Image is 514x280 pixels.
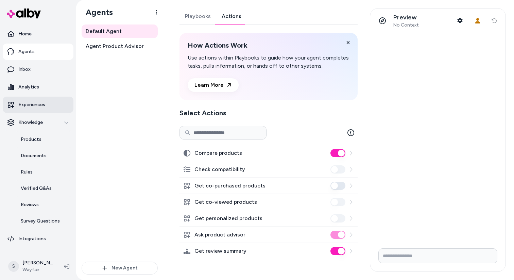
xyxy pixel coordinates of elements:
[18,66,31,73] p: Inbox
[3,61,73,78] a: Inbox
[21,218,60,225] p: Survey Questions
[14,213,73,229] a: Survey Questions
[82,39,158,53] a: Agent Product Advisor
[188,41,349,50] h2: How Actions Work
[18,84,39,90] p: Analytics
[3,114,73,131] button: Knowledge
[188,54,349,70] p: Use actions within Playbooks to guide how your agent completes tasks, pulls information, or hands...
[21,201,39,208] p: Reviews
[18,31,32,37] p: Home
[18,101,45,108] p: Experiences
[194,165,245,174] label: Check compatibility
[378,248,497,263] input: Write your prompt here
[14,180,73,197] a: Verified Q&As
[14,131,73,148] a: Products
[14,164,73,180] a: Rules
[22,266,53,273] span: Wayfair
[14,197,73,213] a: Reviews
[21,136,41,143] p: Products
[3,231,73,247] a: Integrations
[3,97,73,113] a: Experiences
[3,79,73,95] a: Analytics
[86,42,144,50] span: Agent Product Advisor
[18,119,43,126] p: Knowledge
[179,8,216,24] a: Playbooks
[82,262,158,275] button: New Agent
[80,7,113,17] h1: Agents
[21,185,52,192] p: Verified Q&As
[194,231,245,239] label: Ask product advisor
[3,44,73,60] a: Agents
[21,152,47,159] p: Documents
[194,247,246,255] label: Get review summary
[188,78,239,92] a: Learn More
[21,169,33,176] p: Rules
[3,26,73,42] a: Home
[4,256,58,277] button: S[PERSON_NAME]Wayfair
[393,22,419,28] span: No Context
[8,261,19,272] span: S
[18,48,35,55] p: Agents
[18,235,46,242] p: Integrations
[216,8,247,24] a: Actions
[194,214,262,223] label: Get personalized products
[82,24,158,38] a: Default Agent
[194,198,257,206] label: Get co-viewed products
[22,260,53,266] p: [PERSON_NAME]
[179,108,358,118] h2: Select Actions
[14,148,73,164] a: Documents
[194,149,242,157] label: Compare products
[86,27,122,35] span: Default Agent
[393,14,419,21] p: Preview
[7,9,41,18] img: alby Logo
[194,182,265,190] label: Get co-purchased products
